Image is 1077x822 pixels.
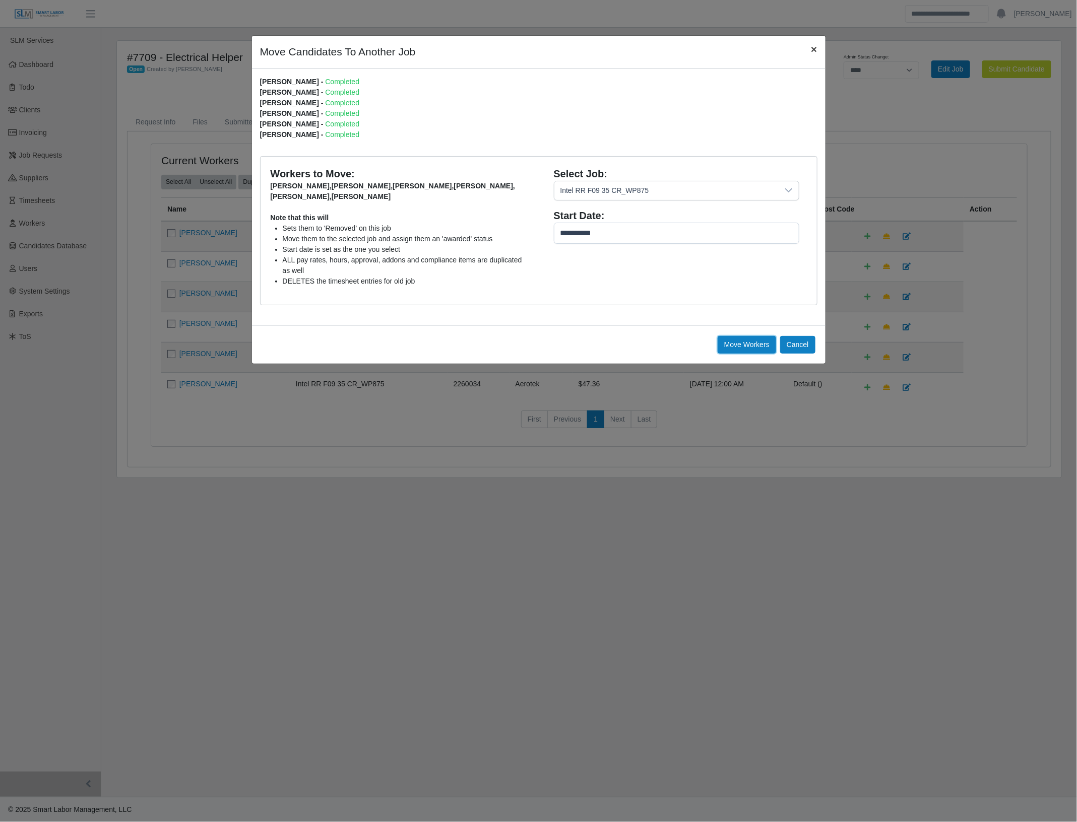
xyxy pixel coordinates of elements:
[260,130,324,139] span: [PERSON_NAME] -
[271,214,329,222] b: Note that this will
[271,192,332,200] span: [PERSON_NAME]
[325,88,359,96] span: Completed
[803,36,825,62] button: Close
[330,192,332,200] span: ,
[260,78,324,86] span: [PERSON_NAME] -
[780,336,815,354] button: Cancel
[332,182,393,190] span: [PERSON_NAME]
[330,182,332,190] span: ,
[260,88,324,96] span: [PERSON_NAME] -
[718,336,776,354] button: Move Workers
[283,255,531,276] li: ALL pay rates, hours, approval, addons and compliance items are duplicated as well
[325,109,359,117] span: Completed
[283,244,531,255] li: Start date is set as the one you select
[454,182,515,190] span: [PERSON_NAME]
[283,234,531,244] li: Move them to the selected job and assign them an 'awarded' status
[393,182,454,190] span: [PERSON_NAME]
[271,167,531,181] div: Workers to Move:
[260,44,416,60] h4: Move Candidates To Another Job
[554,167,799,181] div: Select Job:
[325,78,359,86] span: Completed
[513,182,515,190] span: ,
[325,120,359,128] span: Completed
[260,99,324,107] span: [PERSON_NAME] -
[332,192,391,200] span: [PERSON_NAME]
[325,130,359,139] span: Completed
[391,182,393,190] span: ,
[554,209,799,223] div: Start Date:
[811,43,817,55] span: ×
[271,182,332,190] span: [PERSON_NAME]
[554,181,779,200] div: Intel RR F09 35 CR_WP875
[452,182,454,190] span: ,
[260,109,324,117] span: [PERSON_NAME] -
[283,223,531,234] li: Sets them to 'Removed' on this job
[325,99,359,107] span: Completed
[260,120,324,128] span: [PERSON_NAME] -
[283,276,531,287] li: DELETES the timesheet entries for old job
